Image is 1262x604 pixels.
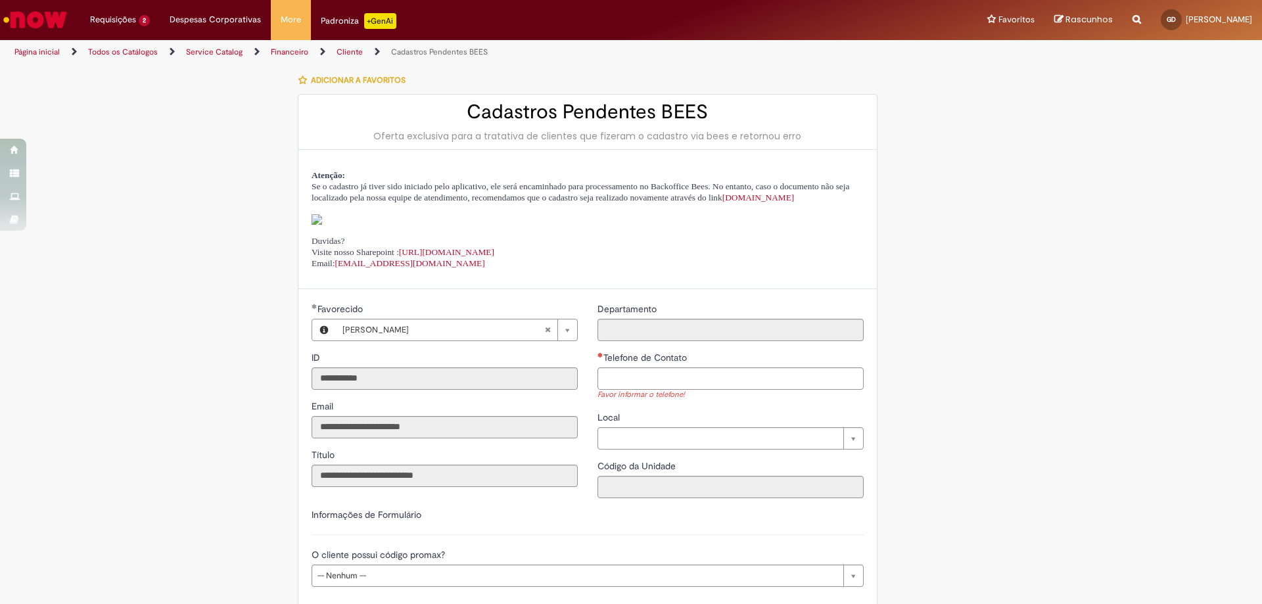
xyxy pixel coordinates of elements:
div: Favor informar o telefone! [597,390,864,401]
input: Título [312,465,578,487]
a: Todos os Catálogos [88,47,158,57]
p: +GenAi [364,13,396,29]
span: Necessários - Favorecido [317,303,365,315]
img: ServiceNow [1,7,69,33]
label: Somente leitura - Título [312,448,337,461]
input: Telefone de Contato [597,367,864,390]
span: Adicionar a Favoritos [311,75,406,85]
input: Email [312,416,578,438]
span: O cliente possui código promax? [312,549,448,561]
a: [EMAIL_ADDRESS][DOMAIN_NAME] [335,258,485,268]
span: GD [1167,15,1176,24]
span: Somente leitura - ID [312,352,323,363]
a: Página inicial [14,47,60,57]
span: Somente leitura - Email [312,400,336,412]
input: ID [312,367,578,390]
span: Despesas Corporativas [170,13,261,26]
a: Financeiro [271,47,308,57]
input: Código da Unidade [597,476,864,498]
a: [URL][DOMAIN_NAME] [399,247,494,257]
span: Somente leitura - Código da Unidade [597,460,678,472]
span: Somente leitura - Departamento [597,303,659,315]
input: Departamento [597,319,864,341]
span: Duvidas? Visite nosso Sharepoint : [312,236,494,257]
label: Somente leitura - ID [312,351,323,364]
a: Cadastros Pendentes BEES [391,47,488,57]
a: Rascunhos [1054,14,1113,26]
span: Necessários [597,352,603,358]
h2: Cadastros Pendentes BEES [312,101,864,123]
a: Limpar campo Local [597,427,864,450]
abbr: Limpar campo Favorecido [538,319,557,340]
span: Requisições [90,13,136,26]
span: Local [597,411,622,423]
a: [PERSON_NAME]Limpar campo Favorecido [336,319,577,340]
span: Atenção: [312,170,345,180]
img: sys_attachment.do [312,214,322,225]
span: -- Nenhum -- [317,565,837,586]
label: Somente leitura - Email [312,400,336,413]
span: Telefone de Contato [603,352,689,363]
span: Obrigatório Preenchido [312,304,317,309]
a: Cliente [337,47,363,57]
ul: Trilhas de página [10,40,831,64]
label: Somente leitura - Código da Unidade [597,459,678,473]
span: Favoritos [998,13,1035,26]
label: Somente leitura - Departamento [597,302,659,315]
a: [DOMAIN_NAME] [722,193,795,202]
button: Favorecido, Visualizar este registro Geovana DaSilva [312,319,336,340]
span: 2 [139,15,150,26]
span: Somente leitura - Título [312,449,337,461]
span: [PERSON_NAME] [342,319,544,340]
span: Se o cadastro já tiver sido iniciado pelo aplicativo, ele será encaminhado para processamento no ... [312,181,849,202]
button: Adicionar a Favoritos [298,66,413,94]
div: Padroniza [321,13,396,29]
div: Oferta exclusiva para a tratativa de clientes que fizeram o cadastro via bees e retornou erro [312,129,864,143]
span: Rascunhos [1065,13,1113,26]
label: Informações de Formulário [312,509,421,521]
a: Service Catalog [186,47,243,57]
span: More [281,13,301,26]
span: [PERSON_NAME] [1186,14,1252,25]
span: Email: [312,258,485,268]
